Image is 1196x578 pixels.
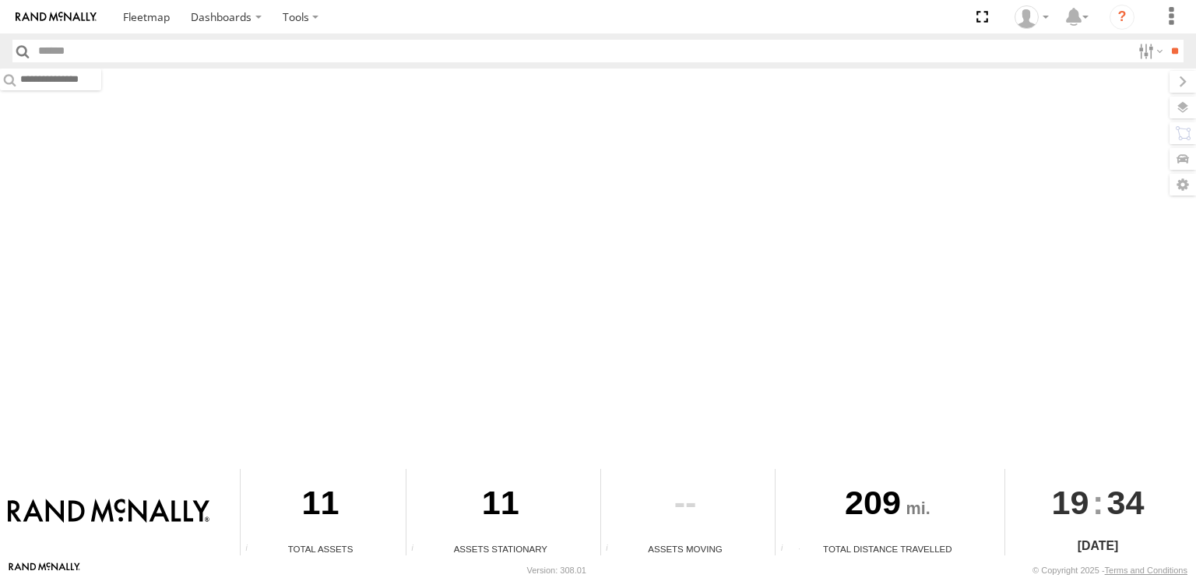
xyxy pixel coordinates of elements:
[406,469,594,542] div: 11
[406,544,430,555] div: Total number of assets current stationary.
[1005,469,1190,536] div: :
[1052,469,1089,536] span: 19
[1110,5,1134,30] i: ?
[241,542,400,555] div: Total Assets
[1005,537,1190,555] div: [DATE]
[601,544,624,555] div: Total number of assets current in transit.
[1009,5,1054,29] div: Valeo Dash
[1132,40,1166,62] label: Search Filter Options
[1105,566,1187,575] a: Terms and Conditions
[241,544,264,555] div: Total number of Enabled Assets
[9,562,80,578] a: Visit our Website
[406,542,594,555] div: Assets Stationary
[8,499,209,525] img: Rand McNally
[1032,566,1187,575] div: © Copyright 2025 -
[776,542,999,555] div: Total Distance Travelled
[241,469,400,542] div: 11
[16,12,97,23] img: rand-logo.svg
[601,542,770,555] div: Assets Moving
[1107,469,1145,536] span: 34
[1170,174,1196,196] label: Map Settings
[776,544,799,555] div: Total distance travelled by all assets within specified date range and applied filters
[527,566,586,575] div: Version: 308.01
[776,469,999,542] div: 209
